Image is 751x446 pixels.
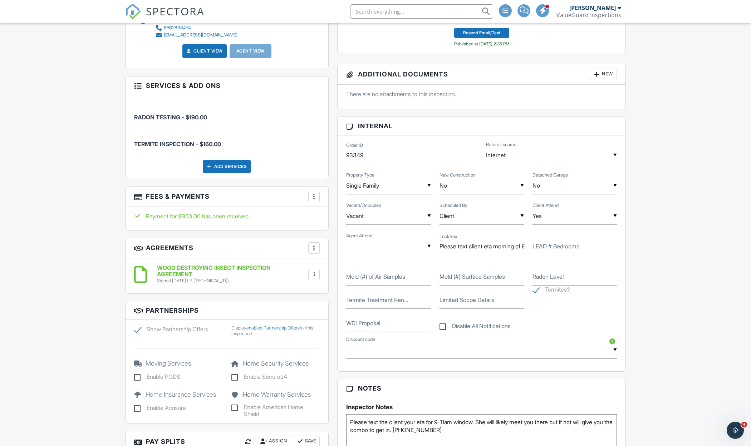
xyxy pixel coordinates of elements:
span: RADON TESTING - $190.00 [134,114,207,121]
label: Radon Level [532,273,564,281]
li: Service: TERMITE INSPECTION [134,127,320,154]
span: SPECTORA [146,4,205,19]
input: Termite Treatment Renewal Fee [346,291,431,309]
h6: WOOD DESTROYING INSECT INSPECTION AGREEMENT [157,265,307,277]
input: Limited Scope Details [440,291,524,309]
h3: Notes [338,379,625,398]
iframe: Intercom live chat [727,422,744,439]
a: Client View [185,48,223,55]
label: Limited Scope Details [440,296,494,304]
div: 8562893474 [164,25,191,31]
div: ValueGuard Inspections [556,11,621,19]
label: Client Attend [532,202,559,209]
h3: Additional Documents [338,64,625,85]
label: WDI Proposal [346,319,380,327]
h3: Agreements [126,238,328,258]
div: [PERSON_NAME] [569,4,616,11]
span: TERMITE INSPECTION - $160.00 [134,140,221,148]
div: Display for this inspection. [231,325,320,337]
a: WOOD DESTROYING INSECT INSPECTION AGREEMENT Signed [DATE] (IP [TECHNICAL_ID]) [157,265,307,284]
label: Show Partnership Offers [134,326,208,335]
label: Termites? [532,286,570,295]
input: Search everything... [350,4,493,19]
label: LEAD # Bedrooms [532,242,579,250]
a: SPECTORA [125,10,205,25]
h5: Home Warranty Services [231,391,320,398]
h5: Home Insurance Services [134,391,223,398]
h3: Fees & Payments [126,187,328,207]
p: There are no attachments to this inspection. [346,90,617,98]
label: Agent Attend [346,233,372,239]
h5: Home Security Services [231,360,320,367]
input: WDI Proposal [346,314,431,332]
label: Property Type [346,172,374,178]
label: Order ID [346,142,363,149]
label: Vacant/Occupied [346,202,381,209]
h5: Inspector Notes [346,403,617,411]
label: Disable All Notifications [440,323,511,332]
label: Mold (#) Surface Samples [440,273,505,281]
label: Enable American Home Shield [231,404,320,413]
input: Radon Level [532,268,617,286]
label: Termite Treatment Renewal Fee [346,296,408,304]
input: LockBox [440,238,524,255]
div: New [591,69,617,80]
a: 8562893474 [155,24,237,31]
label: New Construction [440,172,476,178]
h3: Internal [338,117,625,135]
h3: Services & Add ons [126,76,328,95]
a: enabled Partnership Offers [246,325,300,331]
label: Referral source [486,142,516,148]
div: Add Services [203,160,251,173]
label: Enable PODS [134,373,180,382]
li: Service: RADON TESTING [134,100,320,127]
label: Enable Acrisure [134,405,186,413]
input: LEAD # Bedrooms [532,238,617,255]
input: Mold (#) of Air Samples [346,268,431,286]
span: 4 [741,422,747,427]
h3: Partnerships [126,301,328,320]
input: Mold (#) Surface Samples [440,268,524,286]
h5: Moving Services [134,360,223,367]
label: Discount code [346,336,375,343]
div: Signed [DATE] (IP [TECHNICAL_ID]) [157,278,307,284]
a: [EMAIL_ADDRESS][DOMAIN_NAME] [155,31,237,39]
div: Payment for $350.00 has been received. [134,212,320,220]
img: The Best Home Inspection Software - Spectora [125,4,141,19]
label: LockBox [440,233,457,240]
label: Mold (#) of Air Samples [346,273,405,281]
label: Enable Secure24 [231,373,287,382]
label: Scheduled By [440,202,467,209]
label: Detached Garage [532,172,568,178]
div: [EMAIL_ADDRESS][DOMAIN_NAME] [164,32,237,38]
